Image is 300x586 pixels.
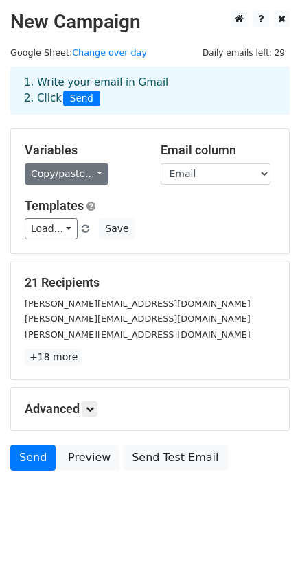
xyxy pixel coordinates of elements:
a: Send [10,445,56,471]
span: Send [63,91,100,107]
a: Send Test Email [123,445,227,471]
h5: Variables [25,143,140,158]
a: Daily emails left: 29 [198,47,290,58]
a: Change over day [72,47,147,58]
a: Copy/paste... [25,163,108,185]
a: Preview [59,445,119,471]
button: Save [99,218,135,239]
h5: Email column [161,143,276,158]
small: [PERSON_NAME][EMAIL_ADDRESS][DOMAIN_NAME] [25,329,251,340]
a: Load... [25,218,78,239]
a: Templates [25,198,84,213]
a: +18 more [25,349,82,366]
small: Google Sheet: [10,47,147,58]
h2: New Campaign [10,10,290,34]
small: [PERSON_NAME][EMAIL_ADDRESS][DOMAIN_NAME] [25,298,251,309]
h5: 21 Recipients [25,275,275,290]
div: 1. Write your email in Gmail 2. Click [14,75,286,106]
span: Daily emails left: 29 [198,45,290,60]
small: [PERSON_NAME][EMAIL_ADDRESS][DOMAIN_NAME] [25,314,251,324]
h5: Advanced [25,401,275,417]
iframe: Chat Widget [231,520,300,586]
